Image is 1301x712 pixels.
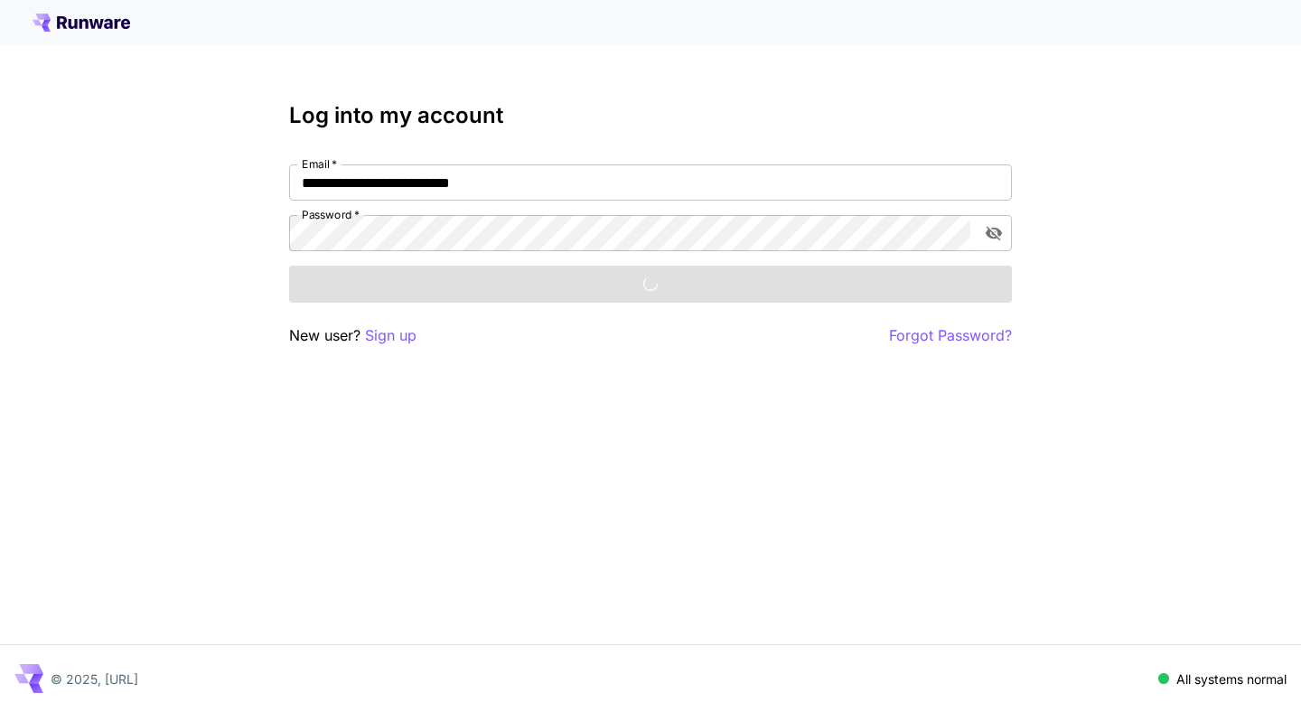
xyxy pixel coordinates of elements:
p: © 2025, [URL] [51,670,138,689]
label: Email [302,156,337,172]
button: toggle password visibility [978,217,1010,249]
p: All systems normal [1176,670,1287,689]
h3: Log into my account [289,103,1012,128]
label: Password [302,207,360,222]
button: Forgot Password? [889,324,1012,347]
button: Sign up [365,324,417,347]
p: New user? [289,324,417,347]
